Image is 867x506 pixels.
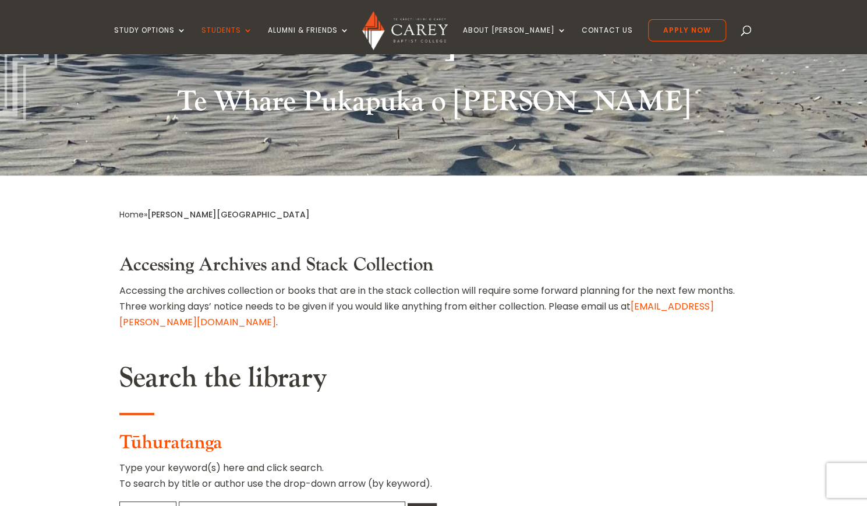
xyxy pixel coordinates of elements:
h2: Te Whare Pukapuka o [PERSON_NAME] [119,85,748,125]
h3: Tūhuratanga [119,432,748,460]
a: Alumni & Friends [268,26,349,54]
p: Accessing the archives collection or books that are in the stack collection will require some for... [119,283,748,331]
span: [PERSON_NAME][GEOGRAPHIC_DATA] [147,209,310,220]
a: Home [119,209,144,220]
a: About [PERSON_NAME] [463,26,567,54]
p: Type your keyword(s) here and click search. To search by title or author use the drop-down arrow ... [119,460,748,501]
h3: Accessing Archives and Stack Collection [119,254,748,282]
a: Apply Now [648,19,726,41]
a: Contact Us [582,26,633,54]
a: Students [201,26,253,54]
a: Study Options [114,26,186,54]
img: Carey Baptist College [362,11,448,50]
span: » [119,209,310,220]
h2: Search the library [119,361,748,401]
